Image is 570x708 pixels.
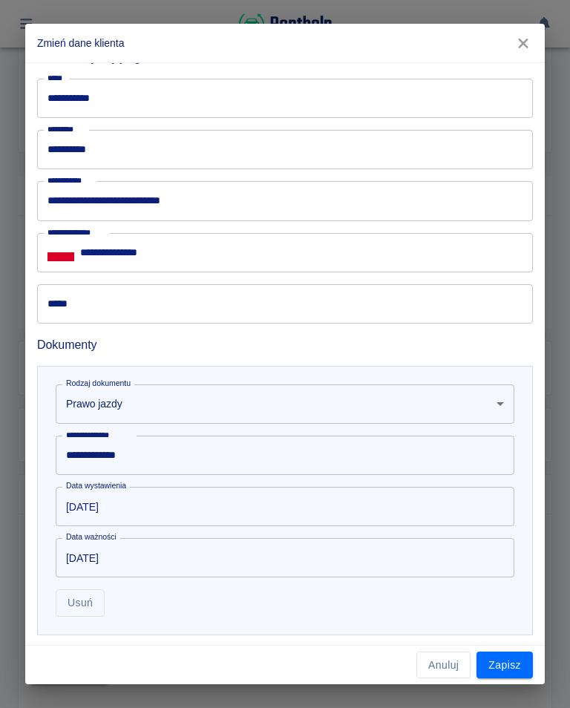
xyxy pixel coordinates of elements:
button: Select country [47,241,74,263]
button: Anuluj [416,652,471,679]
label: Data ważności [66,531,117,543]
label: Rodzaj dokumentu [66,378,131,389]
label: Data wystawienia [66,480,126,491]
button: Usuń [56,589,105,617]
div: Prawo jazdy [56,384,514,424]
h6: Dokumenty [37,335,533,354]
input: Choose date, selected date is 14 lut 2001 [56,487,504,526]
h2: Zmień dane klienta [25,24,545,62]
input: Choose date, selected date is 14 lut 2099 [56,538,504,577]
button: Zapisz [476,652,533,679]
